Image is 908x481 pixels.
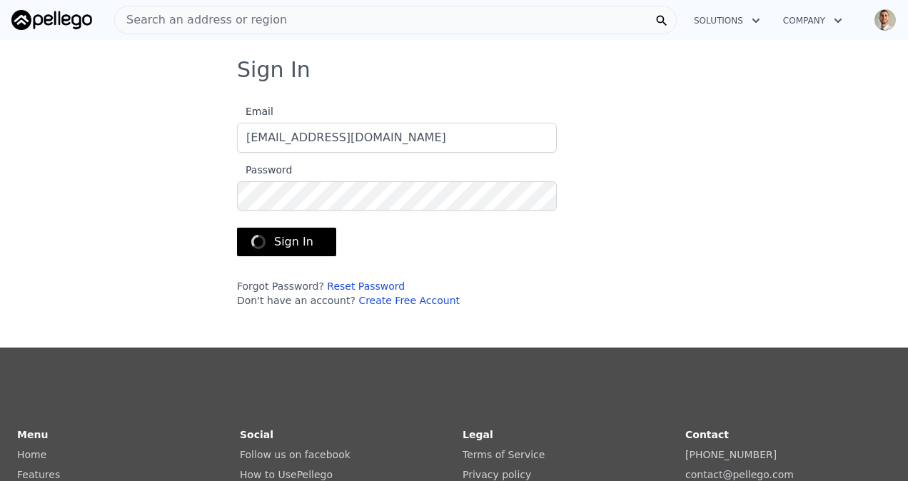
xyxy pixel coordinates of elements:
h3: Sign In [237,57,671,83]
a: How to UsePellego [240,469,333,480]
a: Features [17,469,60,480]
input: Email [237,123,557,153]
input: Password [237,181,557,211]
strong: Contact [685,429,729,440]
button: Solutions [682,8,772,34]
strong: Menu [17,429,48,440]
strong: Social [240,429,273,440]
a: Create Free Account [358,295,460,306]
span: Password [237,164,292,176]
img: avatar [874,9,897,31]
a: Follow us on facebook [240,449,350,460]
a: contact@pellego.com [685,469,794,480]
span: Search an address or region [115,11,287,29]
button: Company [772,8,854,34]
a: Reset Password [327,280,405,292]
a: Privacy policy [463,469,531,480]
a: Home [17,449,46,460]
strong: Legal [463,429,493,440]
span: Email [237,106,273,117]
img: Pellego [11,10,92,30]
div: Forgot Password? Don't have an account? [237,279,557,308]
button: Sign In [237,228,336,256]
a: [PHONE_NUMBER] [685,449,777,460]
a: Terms of Service [463,449,545,460]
